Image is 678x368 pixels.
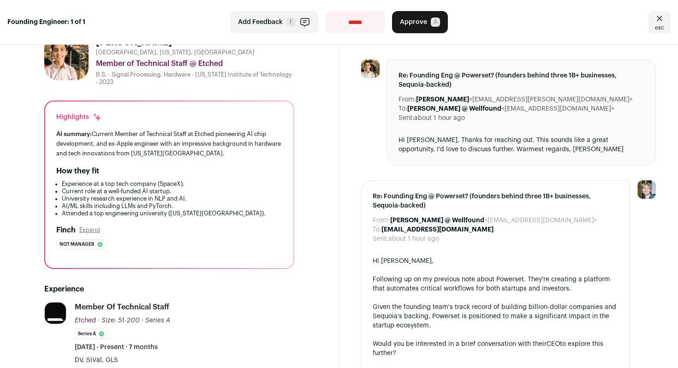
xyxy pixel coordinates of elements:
[373,234,388,243] dt: Sent:
[75,302,169,312] div: Member of Technical Staff
[62,202,282,210] li: AI/ML skills including LLMs and PyTorch.
[381,226,494,233] b: [EMAIL_ADDRESS][DOMAIN_NAME]
[547,341,560,347] a: CEO
[637,180,656,199] img: 6494470-medium_jpg
[56,166,99,177] h2: How they fit
[62,180,282,188] li: Experience at a top tech company (SpaceX).
[44,36,89,80] img: 0a5ad8aa94e3a918c182c06a83983b399498d95a23507a9119a0e3489f38c455
[416,96,469,103] b: [PERSON_NAME]
[75,343,158,352] span: [DATE] - Present · 7 months
[44,284,294,295] h2: Experience
[56,129,282,158] div: Current Member of Technical Staff at Etched pioneering AI chip development, and ex-Apple engineer...
[398,95,416,104] dt: From:
[407,104,614,113] dd: <[EMAIL_ADDRESS][DOMAIN_NAME]>
[62,195,282,202] li: University research experience in NLP and AI.
[373,192,619,210] span: Re: Founding Eng @ Powerset? (founders behind three 1B+ businesses, Sequoia-backed)
[392,11,448,33] button: Approve A
[388,234,439,243] dd: about 1 hour ago
[75,329,108,339] li: Series A
[96,71,294,86] div: B.S. - Signal Processing, Hardware - [US_STATE] Institute of Technology - 2023
[75,356,294,365] p: DV, SiVal, GLS
[414,113,465,123] dd: about 1 hour ago
[398,113,414,123] dt: Sent:
[361,59,380,78] img: 0a5ad8aa94e3a918c182c06a83983b399498d95a23507a9119a0e3489f38c455
[373,275,619,293] div: Following up on my previous note about Powerset. They're creating a platform that automates criti...
[373,256,619,266] div: Hi [PERSON_NAME],
[400,18,427,27] span: Approve
[145,317,170,324] span: Series A
[648,11,671,33] a: Close
[79,226,100,234] button: Expand
[373,216,390,225] dt: From:
[416,95,633,104] dd: <[EMAIL_ADDRESS][PERSON_NAME][DOMAIN_NAME]>
[45,303,66,324] img: fac0586fe2e1db9bde11aa024ce06af03b93922503fa1dda7669cebfddd5bd7e.jpg
[407,106,501,112] b: [PERSON_NAME] @ Wellfound
[373,303,619,330] div: Given the founding team's track record of building billion-dollar companies and Sequoia's backing...
[398,104,407,113] dt: To:
[96,49,255,56] span: [GEOGRAPHIC_DATA], [US_STATE], [GEOGRAPHIC_DATA]
[75,317,96,324] span: Etched
[373,339,619,358] div: Would you be interested in a brief conversation with their to explore this further?
[62,210,282,217] li: Attended a top engineering university ([US_STATE][GEOGRAPHIC_DATA]).
[142,316,143,325] span: ·
[373,225,381,234] dt: To:
[59,240,95,249] span: Not manager
[7,18,85,27] strong: Founding Engineer: 1 of 1
[238,18,283,27] span: Add Feedback
[96,58,294,69] div: Member of Technical Staff @ Etched
[56,131,92,137] span: AI summary:
[398,136,644,154] div: Hi [PERSON_NAME], Thanks for reaching out. This sounds like a great opportunity, I’d love to disc...
[390,216,597,225] dd: <[EMAIL_ADDRESS][DOMAIN_NAME]>
[655,24,664,31] span: esc
[431,18,440,27] span: A
[286,18,296,27] span: F
[398,71,644,89] span: Re: Founding Eng @ Powerset? (founders behind three 1B+ businesses, Sequoia-backed)
[62,188,282,195] li: Current role at a well-funded AI startup.
[56,225,76,236] h2: Finch
[98,317,140,324] span: · Size: 51-200
[56,113,102,122] div: Highlights
[390,217,484,224] b: [PERSON_NAME] @ Wellfound
[230,11,318,33] button: Add Feedback F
